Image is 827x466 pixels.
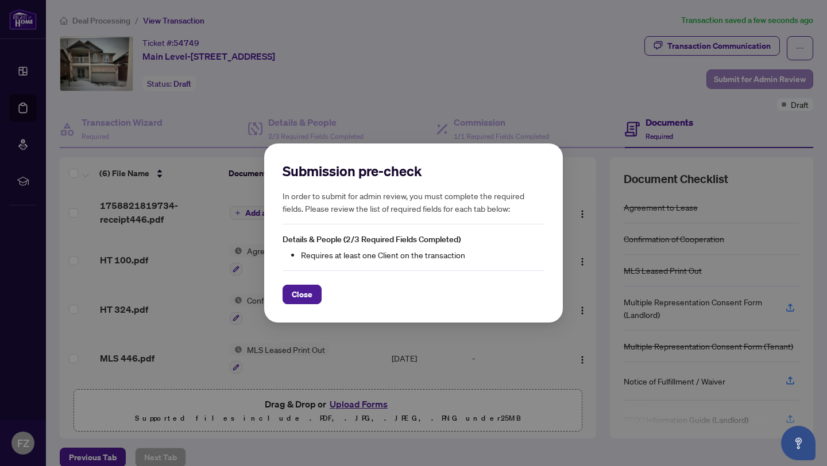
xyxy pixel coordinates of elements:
button: Close [283,285,322,304]
li: Requires at least one Client on the transaction [301,248,544,261]
button: Open asap [781,426,816,460]
span: Close [292,285,312,304]
span: Details & People (2/3 Required Fields Completed) [283,234,461,244]
h2: Submission pre-check [283,162,544,180]
h5: In order to submit for admin review, you must complete the required fields. Please review the lis... [283,189,544,215]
